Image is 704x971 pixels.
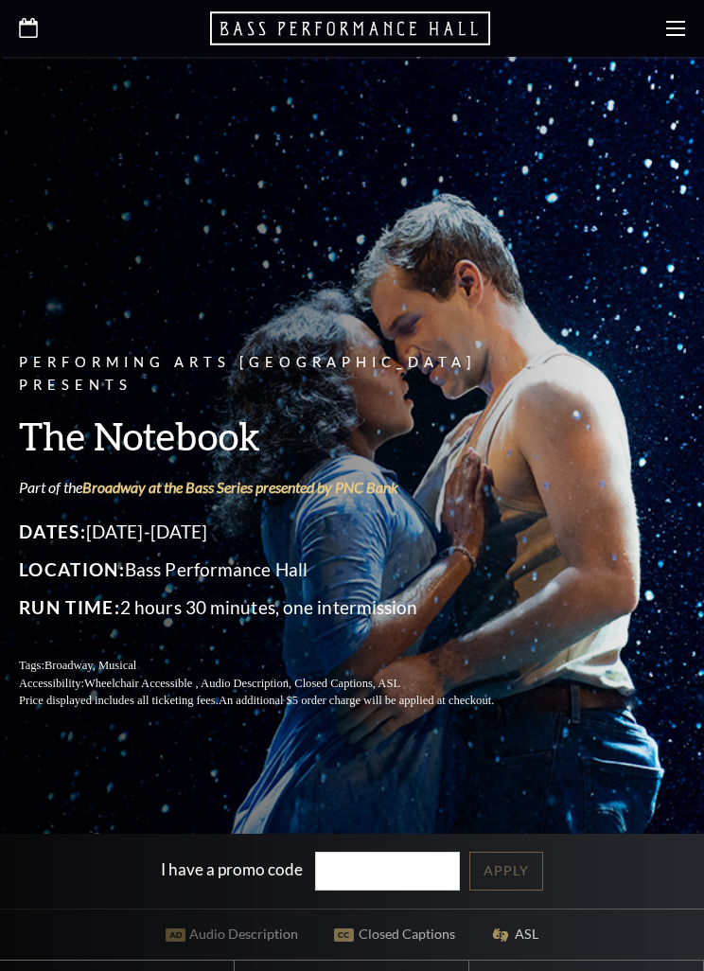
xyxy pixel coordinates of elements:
[19,521,86,542] span: Dates:
[82,478,398,496] a: Broadway at the Bass Series presented by PNC Bank
[161,859,303,879] label: I have a promo code
[44,659,136,672] span: Broadway, Musical
[19,555,539,585] p: Bass Performance Hall
[19,477,539,498] p: Part of the
[84,677,400,690] span: Wheelchair Accessible , Audio Description, Closed Captions, ASL
[19,692,539,710] p: Price displayed includes all ticketing fees.
[19,596,120,618] span: Run Time:
[19,657,539,675] p: Tags:
[19,412,539,460] h3: The Notebook
[19,592,539,623] p: 2 hours 30 minutes, one intermission
[19,517,539,547] p: [DATE]-[DATE]
[19,558,125,580] span: Location:
[19,351,539,398] p: Performing Arts [GEOGRAPHIC_DATA] Presents
[219,694,494,707] span: An additional $5 order charge will be applied at checkout.
[19,675,539,693] p: Accessibility:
